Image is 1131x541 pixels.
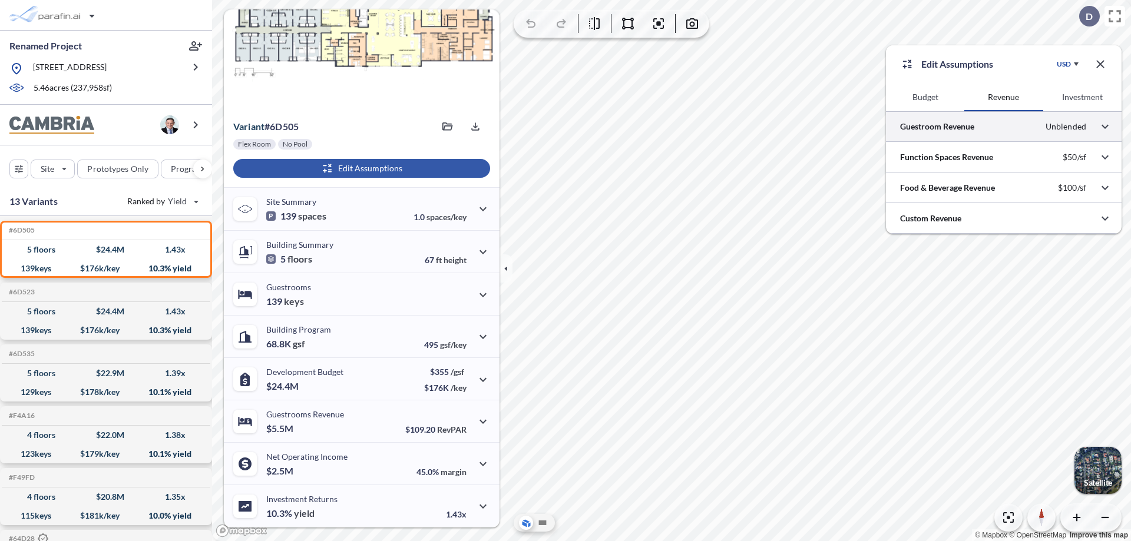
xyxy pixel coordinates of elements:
button: Investment [1043,83,1122,111]
p: # 6d505 [233,121,299,132]
h5: Click to copy the code [6,226,35,234]
span: keys [284,296,304,307]
span: spaces [298,210,326,222]
p: 139 [266,296,304,307]
p: Program [171,163,204,175]
p: D [1086,11,1093,22]
span: yield [294,507,315,519]
span: /gsf [451,367,464,377]
p: $109.20 [405,424,467,434]
p: Guestrooms Revenue [266,409,344,419]
p: $24.4M [266,380,300,392]
span: height [444,255,467,265]
p: Edit Assumptions [921,57,993,71]
p: No Pool [283,140,307,149]
a: OpenStreetMap [1009,531,1066,539]
span: ft [436,255,442,265]
button: Revenue [964,83,1043,111]
p: 1.0 [414,212,467,222]
p: $176K [424,383,467,393]
p: Function Spaces Revenue [900,151,993,163]
span: gsf/key [440,340,467,350]
p: Satellite [1084,478,1112,487]
a: Mapbox [975,531,1007,539]
p: 5.46 acres ( 237,958 sf) [34,82,112,95]
button: Aerial View [519,516,533,530]
p: $50/sf [1063,152,1086,162]
p: 10.3% [266,507,315,519]
button: Ranked by Yield [118,192,206,211]
p: 1.43x [446,509,467,519]
span: spaces/key [426,212,467,222]
span: /key [451,383,467,393]
button: Edit Assumptions [233,159,490,178]
span: floors [287,253,312,265]
h5: Click to copy the code [6,411,35,420]
a: Improve this map [1070,531,1128,539]
h5: Click to copy the code [6,288,35,296]
span: Variant [233,121,264,132]
button: Site Plan [535,516,550,530]
p: Net Operating Income [266,452,348,462]
button: Switcher ImageSatellite [1074,447,1122,494]
p: 13 Variants [9,194,58,208]
span: margin [441,467,467,477]
h5: Click to copy the code [6,473,35,482]
h5: Click to copy the code [6,350,35,358]
p: Prototypes Only [87,163,148,175]
p: Building Summary [266,240,333,250]
p: 45.0% [416,467,467,477]
p: Investment Returns [266,494,338,504]
a: Mapbox homepage [216,524,267,537]
p: $100/sf [1058,182,1086,193]
p: [STREET_ADDRESS] [33,61,107,76]
p: Guestrooms [266,282,311,292]
span: gsf [293,338,305,350]
img: BrandImage [9,116,94,134]
button: Budget [886,83,964,111]
p: Site [41,163,54,175]
p: $2.5M [266,465,295,477]
button: Prototypes Only [77,160,158,178]
p: Building Program [266,324,331,334]
p: 67 [425,255,467,265]
p: 139 [266,210,326,222]
img: user logo [160,115,179,134]
p: Custom Revenue [900,213,961,224]
p: $355 [424,367,467,377]
span: Yield [168,195,187,207]
button: Site [31,160,75,178]
button: Program [161,160,224,178]
p: Flex Room [238,140,271,149]
img: Switcher Image [1074,447,1122,494]
p: 5 [266,253,312,265]
p: Renamed Project [9,39,82,52]
span: RevPAR [437,424,467,434]
p: Development Budget [266,367,343,377]
div: USD [1057,59,1071,69]
p: $5.5M [266,423,295,434]
p: Food & Beverage Revenue [900,182,995,194]
p: 68.8K [266,338,305,350]
p: 495 [424,340,467,350]
p: Site Summary [266,197,316,207]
